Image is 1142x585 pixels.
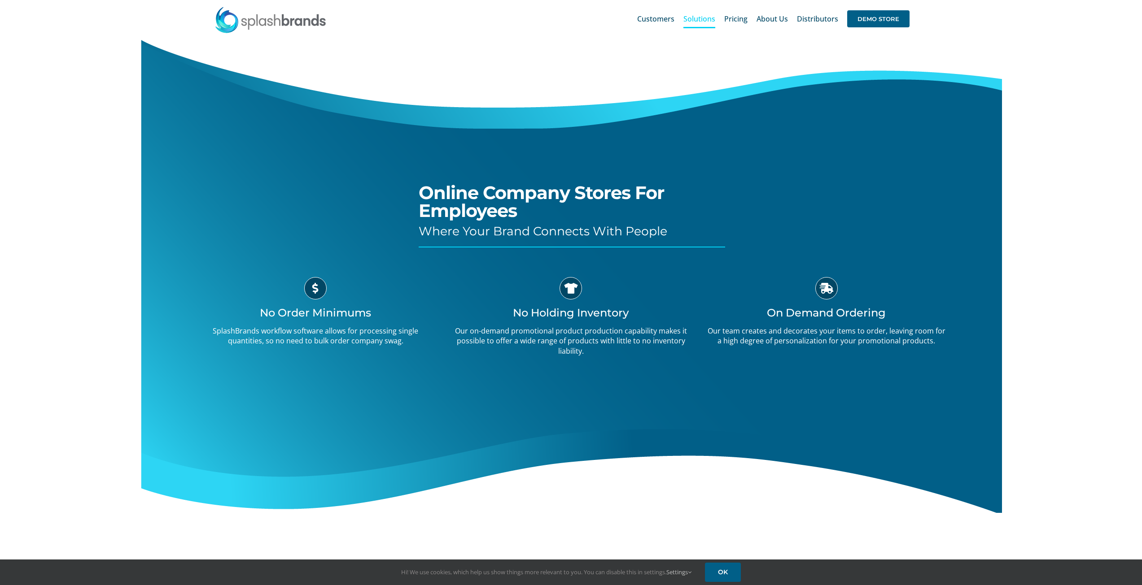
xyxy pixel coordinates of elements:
span: Online Company Stores For Employees [419,182,664,221]
span: Hi! We use cookies, which help us show things more relevant to you. You can disable this in setti... [401,568,691,576]
span: Customers [637,15,674,22]
span: About Us [757,15,788,22]
a: Settings [666,568,691,576]
img: SplashBrands.com Logo [214,6,327,33]
a: Customers [637,4,674,33]
a: Pricing [724,4,748,33]
h3: No Holding Inventory [450,306,692,319]
p: SplashBrands workflow software allows for processing single quantities, so no need to bulk order ... [195,326,437,346]
p: Our team creates and decorates your items to order, leaving room for a high degree of personaliza... [705,326,947,346]
span: Where Your Brand Connects With People [419,224,667,238]
a: DEMO STORE [847,4,910,33]
span: Distributors [797,15,838,22]
p: Our on-demand promotional product production capability makes it possible to offer a wide range o... [450,326,692,356]
h3: On Demand Ordering [705,306,947,319]
a: OK [705,563,741,582]
nav: Main Menu [637,4,910,33]
span: Pricing [724,15,748,22]
a: Distributors [797,4,838,33]
h3: No Order Minimums [195,306,437,319]
span: DEMO STORE [847,10,910,27]
span: Solutions [683,15,715,22]
h2: Our Online Company Store Benefits [408,558,735,576]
